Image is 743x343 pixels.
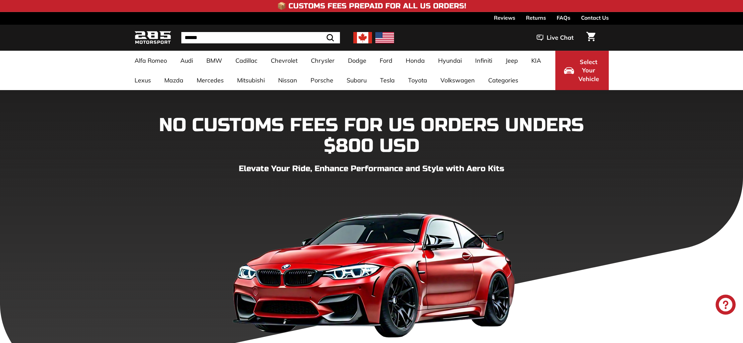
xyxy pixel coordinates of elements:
a: Toyota [401,70,434,90]
a: Mazda [158,70,190,90]
a: Cart [582,26,599,49]
a: FAQs [557,12,570,23]
a: Cadillac [229,51,264,70]
a: Honda [399,51,431,70]
a: Hyundai [431,51,469,70]
a: KIA [525,51,548,70]
a: Returns [526,12,546,23]
a: Lexus [128,70,158,90]
button: Live Chat [528,29,582,46]
a: Porsche [304,70,340,90]
a: Mercedes [190,70,230,90]
a: Volkswagen [434,70,482,90]
a: Contact Us [581,12,609,23]
a: Chrysler [304,51,341,70]
a: Infiniti [469,51,499,70]
a: Jeep [499,51,525,70]
a: Ford [373,51,399,70]
a: Reviews [494,12,515,23]
a: Audi [174,51,200,70]
a: BMW [200,51,229,70]
input: Search [181,32,340,43]
a: Categories [482,70,525,90]
a: Chevrolet [264,51,304,70]
p: Elevate Your Ride, Enhance Performance and Style with Aero Kits [135,163,609,175]
a: Mitsubishi [230,70,271,90]
a: Subaru [340,70,373,90]
span: Live Chat [547,33,574,42]
h4: 📦 Customs Fees Prepaid for All US Orders! [277,2,466,10]
a: Nissan [271,70,304,90]
a: Tesla [373,70,401,90]
img: Logo_285_Motorsport_areodynamics_components [135,30,171,46]
a: Alfa Romeo [128,51,174,70]
h1: NO CUSTOMS FEES FOR US ORDERS UNDERS $800 USD [135,115,609,156]
button: Select Your Vehicle [555,51,609,90]
a: Dodge [341,51,373,70]
inbox-online-store-chat: Shopify online store chat [714,295,738,316]
span: Select Your Vehicle [577,58,600,83]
